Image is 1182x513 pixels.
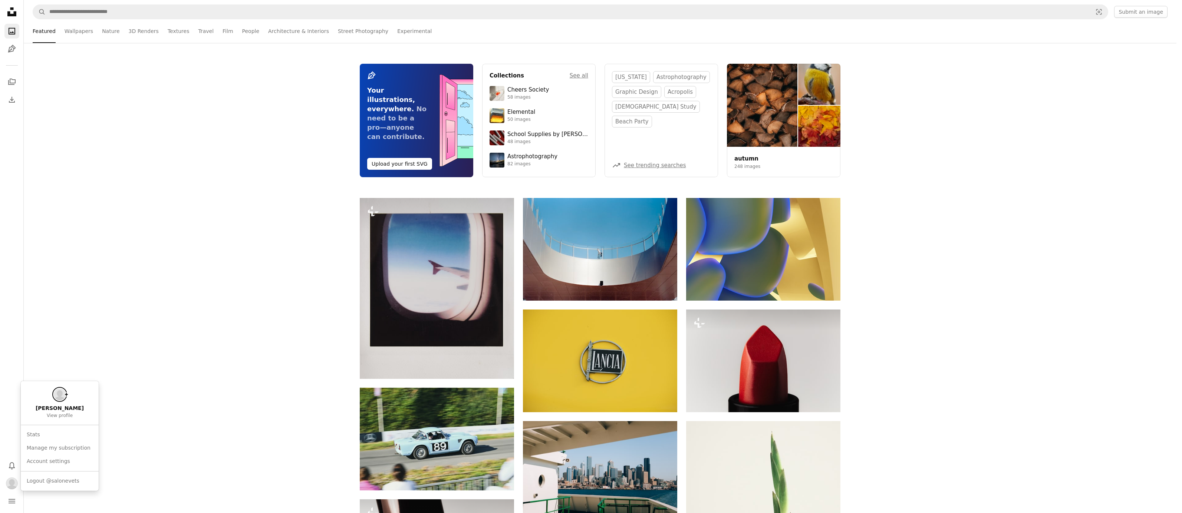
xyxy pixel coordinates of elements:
[6,477,18,489] img: Avatar of user Stephen Marinaro
[24,455,96,468] a: Account settings
[21,381,99,491] div: Profile
[27,477,79,485] span: Logout @salonevets
[54,388,66,400] img: Avatar of user Stephen Marinaro
[24,428,96,441] a: Stats
[47,413,73,419] span: View profile
[24,441,96,455] a: Manage my subscription
[36,405,84,412] span: [PERSON_NAME]
[4,476,19,491] button: Profile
